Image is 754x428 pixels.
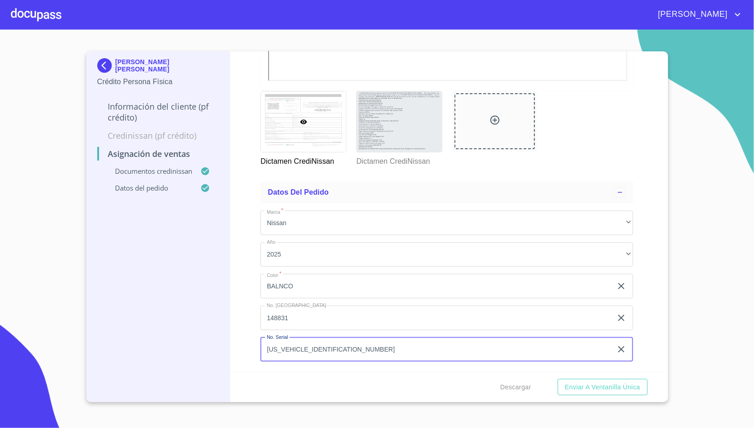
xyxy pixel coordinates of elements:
[651,7,743,22] button: account of current user
[558,379,648,396] button: Enviar a Ventanilla única
[616,344,627,355] button: clear input
[97,58,220,76] div: [PERSON_NAME] [PERSON_NAME]
[97,101,220,123] p: Información del cliente (PF crédito)
[497,379,535,396] button: Descargar
[651,7,732,22] span: [PERSON_NAME]
[260,242,633,267] div: 2025
[97,183,201,192] p: Datos del pedido
[500,382,531,393] span: Descargar
[97,76,220,87] p: Crédito Persona Física
[565,382,640,393] span: Enviar a Ventanilla única
[616,312,627,323] button: clear input
[97,130,220,141] p: Credinissan (PF crédito)
[357,91,442,152] img: Dictamen CrediNissan
[356,152,441,167] p: Dictamen CrediNissan
[97,58,115,73] img: Docupass spot blue
[268,188,329,196] span: Datos del pedido
[97,166,201,176] p: Documentos CrediNissan
[260,181,633,203] div: Datos del pedido
[115,58,220,73] p: [PERSON_NAME] [PERSON_NAME]
[260,152,345,167] p: Dictamen CrediNissan
[260,211,633,235] div: Nissan
[616,281,627,292] button: clear input
[97,148,220,159] p: Asignación de Ventas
